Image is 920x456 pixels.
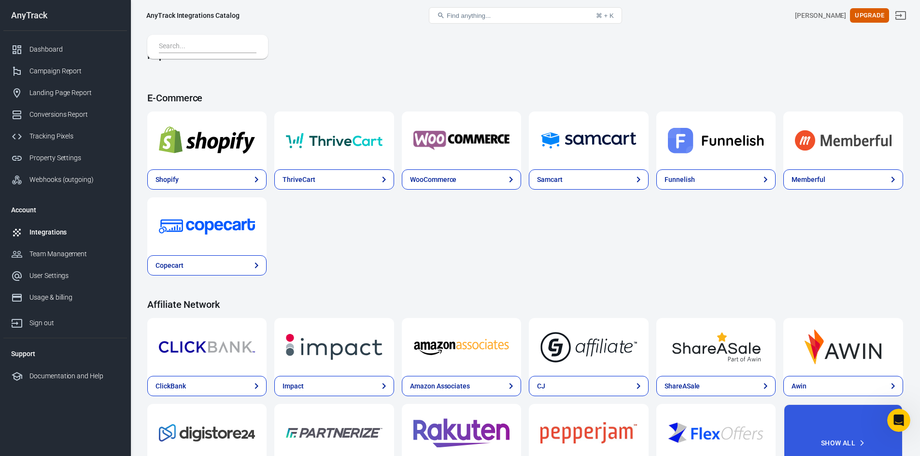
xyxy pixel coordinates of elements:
[540,330,637,364] img: CJ
[3,308,127,334] a: Sign out
[286,330,382,364] img: Impact
[147,197,267,255] a: Copecart
[3,11,127,20] div: AnyTrack
[147,318,267,376] a: ClickBank
[668,330,764,364] img: ShareASale
[402,169,521,190] a: WooCommerce
[156,381,186,391] div: ClickBank
[402,376,521,396] a: Amazon Associates
[283,175,315,185] div: ThriveCart
[286,123,382,158] img: ThriveCart
[147,299,903,310] h4: Affiliate Network
[537,381,545,391] div: CJ
[29,44,119,55] div: Dashboard
[429,7,622,24] button: Find anything...⌘ + K
[3,39,127,60] a: Dashboard
[413,415,510,450] img: Rakuten
[29,271,119,281] div: User Settings
[147,50,903,61] h4: Popular
[274,318,394,376] a: Impact
[29,249,119,259] div: Team Management
[3,169,127,191] a: Webhooks (outgoing)
[274,169,394,190] a: ThriveCart
[286,415,382,450] img: Partnerize
[29,175,119,185] div: Webhooks (outgoing)
[29,131,119,141] div: Tracking Pixels
[3,82,127,104] a: Landing Page Report
[529,376,648,396] a: CJ
[3,265,127,287] a: User Settings
[29,227,119,237] div: Integrations
[529,169,648,190] a: Samcart
[792,381,807,391] div: Awin
[413,330,510,364] img: Amazon Associates
[159,415,255,450] img: Digistore24
[29,66,119,76] div: Campaign Report
[889,4,912,27] a: Sign out
[529,318,648,376] a: CJ
[147,376,267,396] a: ClickBank
[850,8,889,23] button: Upgrade
[402,318,521,376] a: Amazon Associates
[147,92,903,104] h4: E-Commerce
[668,123,764,158] img: Funnelish
[665,381,700,391] div: ShareASale
[540,415,637,450] img: PepperJam
[3,60,127,82] a: Campaign Report
[159,330,255,364] img: ClickBank
[159,123,255,158] img: Shopify
[29,292,119,303] div: Usage & billing
[402,111,521,169] a: WooCommerce
[413,123,510,158] img: WooCommerce
[656,318,776,376] a: ShareASale
[147,169,267,190] a: Shopify
[3,104,127,125] a: Conversions Report
[783,169,903,190] a: Memberful
[3,243,127,265] a: Team Management
[3,287,127,308] a: Usage & billing
[887,409,910,432] iframe: Intercom live chat
[795,123,891,158] img: Memberful
[447,12,491,19] span: Find anything...
[159,209,255,244] img: Copecart
[29,318,119,328] div: Sign out
[656,111,776,169] a: Funnelish
[29,153,119,163] div: Property Settings
[656,169,776,190] a: Funnelish
[537,175,563,185] div: Samcart
[795,11,846,21] div: Account id: CYwYduHA
[274,376,394,396] a: Impact
[795,330,891,364] img: Awin
[3,221,127,243] a: Integrations
[156,175,179,185] div: Shopify
[3,125,127,147] a: Tracking Pixels
[146,11,240,20] div: AnyTrack Integrations Catalog
[596,12,614,19] div: ⌘ + K
[29,371,119,381] div: Documentation and Help
[3,198,127,221] li: Account
[529,111,648,169] a: Samcart
[147,111,267,169] a: Shopify
[3,342,127,365] li: Support
[147,255,267,276] a: Copecart
[29,110,119,120] div: Conversions Report
[274,111,394,169] a: ThriveCart
[540,123,637,158] img: Samcart
[283,381,304,391] div: Impact
[668,415,764,450] img: FlexOffers
[159,41,253,53] input: Search...
[783,376,903,396] a: Awin
[665,175,695,185] div: Funnelish
[156,261,184,271] div: Copecart
[3,147,127,169] a: Property Settings
[783,318,903,376] a: Awin
[656,376,776,396] a: ShareASale
[410,381,470,391] div: Amazon Associates
[29,88,119,98] div: Landing Page Report
[792,175,825,185] div: Memberful
[783,111,903,169] a: Memberful
[410,175,456,185] div: WooCommerce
